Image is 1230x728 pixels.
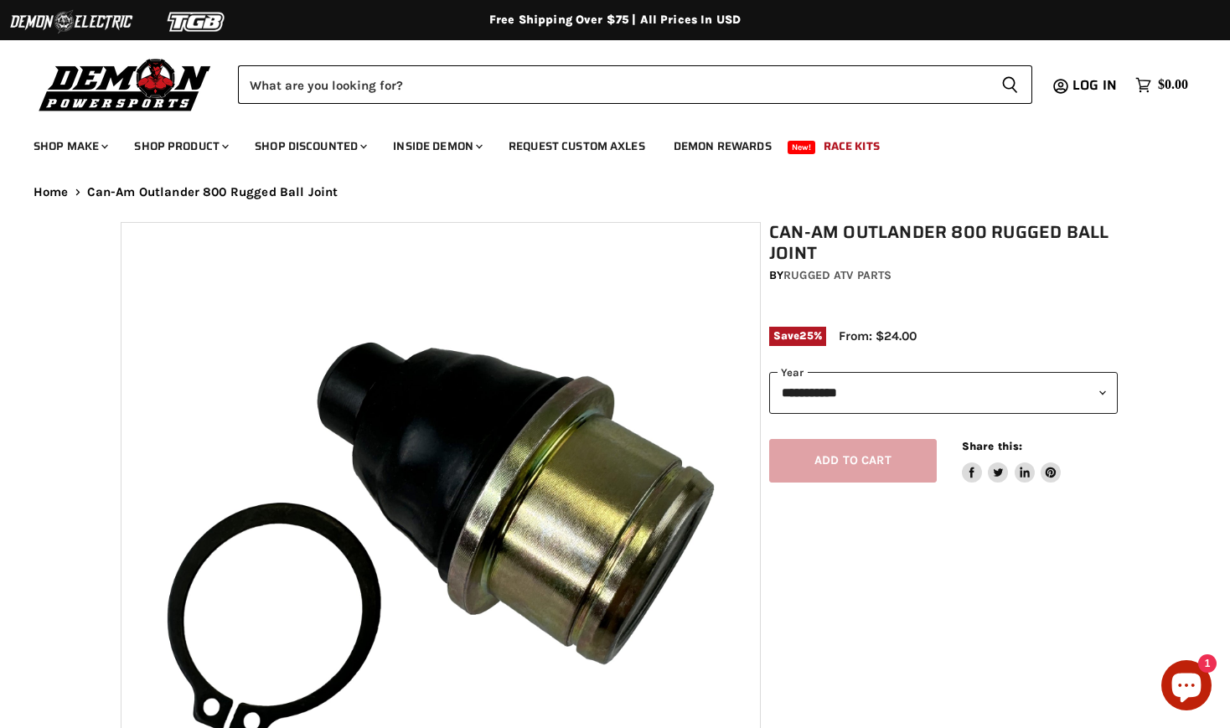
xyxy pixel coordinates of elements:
span: Save % [769,327,826,345]
div: by [769,266,1118,285]
form: Product [238,65,1032,104]
a: Shop Make [21,129,118,163]
img: Demon Electric Logo 2 [8,6,134,38]
a: Inside Demon [380,129,493,163]
h1: Can-Am Outlander 800 Rugged Ball Joint [769,222,1118,264]
a: Home [34,185,69,199]
img: Demon Powersports [34,54,217,114]
span: $0.00 [1158,77,1188,93]
span: Log in [1072,75,1117,96]
a: Demon Rewards [661,129,784,163]
a: $0.00 [1127,73,1196,97]
select: year [769,372,1118,413]
span: New! [788,141,816,154]
a: Shop Product [121,129,239,163]
a: Race Kits [811,129,892,163]
a: Request Custom Axles [496,129,658,163]
a: Rugged ATV Parts [783,268,891,282]
input: Search [238,65,988,104]
button: Search [988,65,1032,104]
aside: Share this: [962,439,1062,483]
span: From: $24.00 [839,328,917,343]
a: Log in [1065,78,1127,93]
img: TGB Logo 2 [134,6,260,38]
ul: Main menu [21,122,1184,163]
span: 25 [799,329,813,342]
inbox-online-store-chat: Shopify online store chat [1156,660,1217,715]
a: Shop Discounted [242,129,377,163]
span: Can-Am Outlander 800 Rugged Ball Joint [87,185,339,199]
span: Share this: [962,440,1022,452]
